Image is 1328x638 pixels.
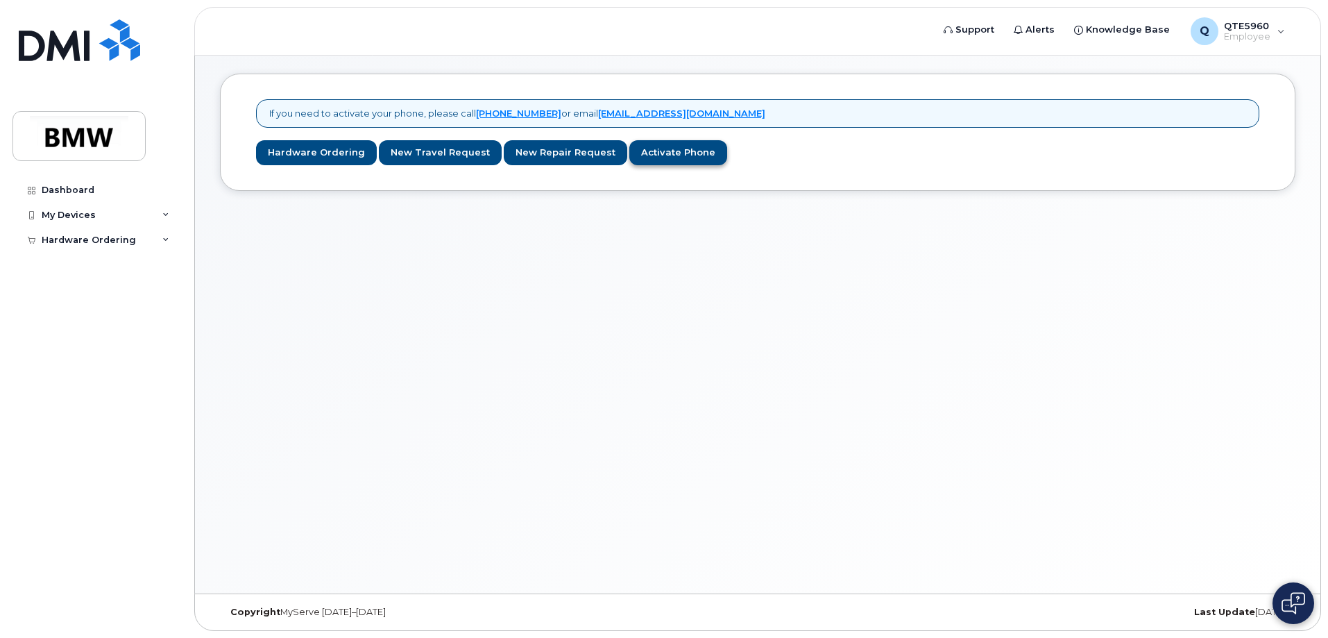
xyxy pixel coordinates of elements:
a: [PHONE_NUMBER] [476,108,561,119]
p: If you need to activate your phone, please call or email [269,107,765,120]
img: Open chat [1282,592,1305,614]
strong: Last Update [1194,607,1255,617]
a: New Repair Request [504,140,627,166]
a: New Travel Request [379,140,502,166]
a: [EMAIL_ADDRESS][DOMAIN_NAME] [598,108,765,119]
div: MyServe [DATE]–[DATE] [220,607,579,618]
a: Hardware Ordering [256,140,377,166]
a: Activate Phone [629,140,727,166]
strong: Copyright [230,607,280,617]
div: [DATE] [937,607,1295,618]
